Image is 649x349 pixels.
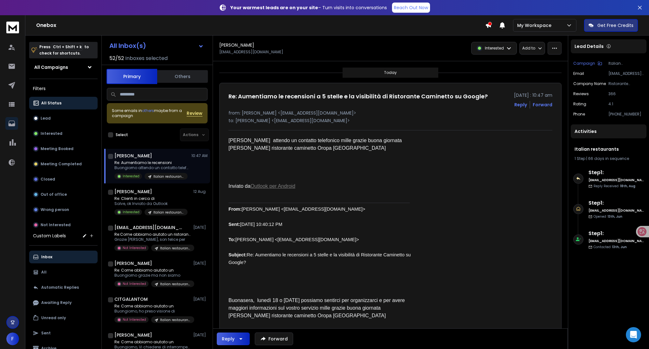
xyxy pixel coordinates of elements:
p: Wrong person [41,207,69,212]
h6: [EMAIL_ADDRESS][DOMAIN_NAME] [588,178,644,182]
span: Ctrl + Shift + k [52,43,83,50]
p: Campaign [573,61,595,66]
p: [DATE] [193,261,208,266]
p: Italian restaurants [153,174,184,179]
span: 1 Step [575,156,585,161]
p: Buongiorno grazie ma non siamo [114,273,190,278]
p: Not Interested [123,246,146,250]
button: All Campaigns [29,61,98,74]
p: Re: Aumentiamo le recensioni [114,160,190,165]
p: Buongiorno, ho preso visione di [114,309,190,314]
h6: Step 1 : [588,230,644,237]
p: Italian restaurants [608,61,644,66]
h1: [PERSON_NAME] [114,153,152,159]
button: F [6,333,19,345]
span: 52 / 52 [109,55,124,62]
p: Lead Details [575,43,604,49]
p: Not Interested [41,222,71,227]
button: Reply [514,102,527,108]
button: Awaiting Reply [29,296,98,309]
p: Add to [522,46,535,51]
h1: All Campaigns [34,64,68,70]
h6: Step 1 : [588,169,644,176]
button: Review [187,110,202,116]
p: Re:Come abbiamo aiutato un ristorante [114,232,190,237]
button: Forward [255,333,293,345]
p: reviews [573,91,589,96]
p: Re: Clienti in cerca di [114,196,188,201]
div: Buonasera, lunedì 18 o [DATE] possiamo sentirci per organizzarci e per avere maggiori informazion... [228,297,414,319]
div: Open Intercom Messenger [626,327,641,342]
button: Meeting Completed [29,158,98,170]
a: Outlook per Android [250,183,295,189]
span: 13th, Jun [612,245,627,249]
p: [EMAIL_ADDRESS][DOMAIN_NAME] [608,71,644,76]
button: Campaign [573,61,602,66]
p: Interested [123,210,139,214]
h3: Inboxes selected [125,55,168,62]
p: Inbox [41,254,52,260]
h1: Onebox [36,22,485,29]
div: Some emails in maybe from a campaign [112,108,187,118]
p: Meeting Completed [41,161,82,167]
p: Lead [41,116,51,121]
p: Sent [41,331,51,336]
button: Lead [29,112,98,125]
button: Closed [29,173,98,186]
p: from: [PERSON_NAME] <[EMAIL_ADDRESS][DOMAIN_NAME]> [228,110,552,116]
p: 366 [608,91,644,96]
p: Italian restaurants [153,210,184,215]
p: Awaiting Reply [41,300,72,305]
strong: Your warmest leads are on your site [230,4,318,11]
p: All Status [41,101,61,106]
button: Others [157,69,208,83]
p: Contacted [594,245,627,249]
p: Closed [41,177,55,182]
font: [PERSON_NAME] <[EMAIL_ADDRESS][DOMAIN_NAME]> [DATE] 10:40:12 PM [PERSON_NAME] <[EMAIL_ADDRESS][DO... [228,207,412,265]
button: Sent [29,327,98,339]
p: [DATE] [193,333,208,338]
p: Phone [573,112,585,117]
p: rating [573,102,586,107]
div: Inviato da [228,182,414,190]
p: [DATE] [193,225,208,230]
h1: [PERSON_NAME] [114,260,152,267]
b: From: [228,207,242,212]
b: Sent: [228,222,240,227]
p: Get Free Credits [597,22,633,29]
p: Grazie [PERSON_NAME], son felice per [114,237,190,242]
p: Meeting Booked [41,146,74,151]
h1: Re: Aumentiamo le recensioni a 5 stelle e la visibilità di Ristorante Caminetto su Google? [228,92,488,101]
span: 18th, Aug [620,184,635,188]
button: Automatic Replies [29,281,98,294]
h1: [PERSON_NAME] [219,42,254,48]
h3: Filters [29,84,98,93]
span: others [142,108,154,113]
p: Re: Come abbiamo aiutato un [114,304,190,309]
p: [DATE] : 10:47 am [514,92,552,98]
button: All Inbox(s) [104,39,209,52]
p: Press to check for shortcuts. [39,44,89,56]
button: Reply [217,333,250,345]
button: Inbox [29,251,98,263]
button: Meeting Booked [29,142,98,155]
img: logo [6,22,19,33]
h1: [EMAIL_ADDRESS][DOMAIN_NAME] [114,224,184,231]
p: Reply Received [594,184,635,188]
p: Buongiorno attendo un contatto telefonico [114,165,190,170]
p: [PHONE_NUMBER] [608,112,644,117]
h6: Step 1 : [588,199,644,207]
h1: Italian restaurants [575,146,643,152]
div: Reply [222,336,235,342]
h6: [EMAIL_ADDRESS][DOMAIN_NAME] [588,239,644,243]
p: Salve, ok Inviato da Outlook [114,201,188,206]
p: Re: Come abbiamo aiutato un [114,339,190,345]
label: Select [116,132,128,137]
p: 4.1 [608,102,644,107]
p: 12 Aug [193,189,208,194]
p: Italian restaurants [160,282,190,286]
button: Primary [106,69,157,84]
p: My Workspace [517,22,554,29]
